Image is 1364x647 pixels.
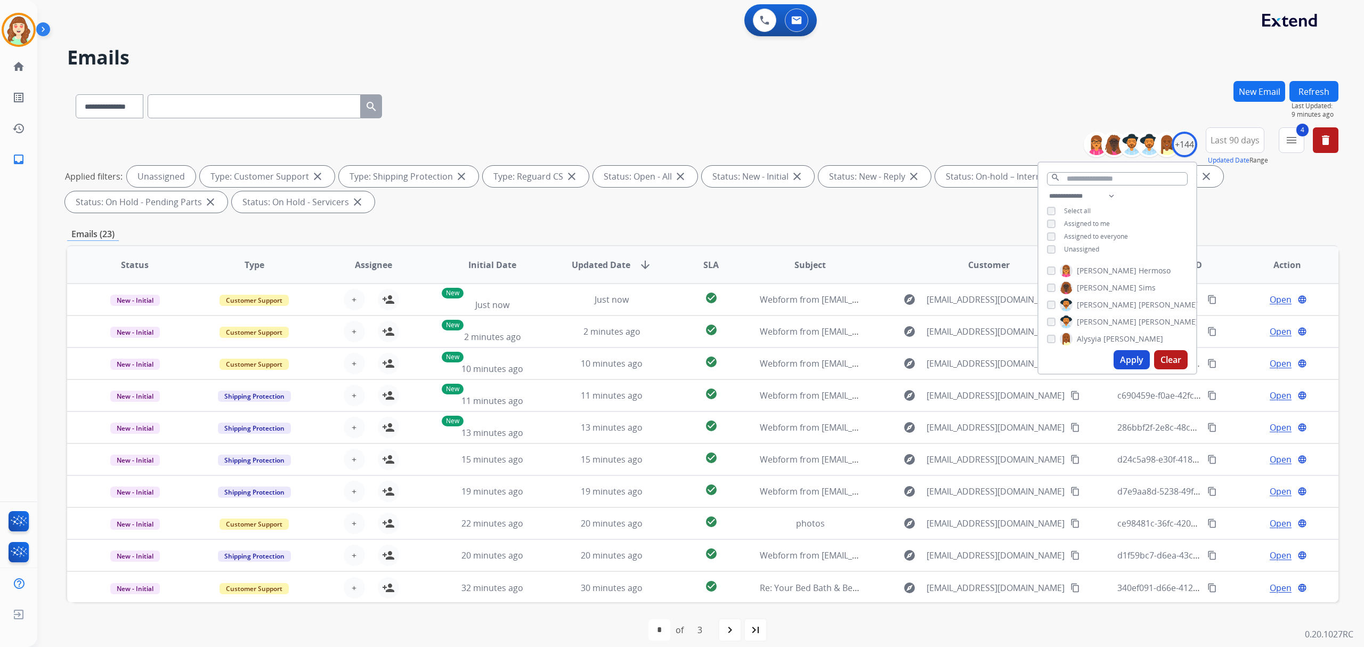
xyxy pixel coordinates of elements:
[1154,350,1188,369] button: Clear
[565,170,578,183] mat-icon: close
[461,395,523,407] span: 11 minutes ago
[705,387,718,400] mat-icon: check_circle
[1270,325,1292,338] span: Open
[461,582,523,594] span: 32 minutes ago
[1297,487,1307,496] mat-icon: language
[442,288,464,298] p: New
[927,549,1065,562] span: [EMAIL_ADDRESS][DOMAIN_NAME]
[1139,282,1156,293] span: Sims
[1297,583,1307,593] mat-icon: language
[461,363,523,375] span: 10 minutes ago
[218,455,291,466] span: Shipping Protection
[927,453,1065,466] span: [EMAIL_ADDRESS][DOMAIN_NAME]
[702,166,814,187] div: Status: New - Initial
[220,295,289,306] span: Customer Support
[705,355,718,368] mat-icon: check_circle
[927,581,1065,594] span: [EMAIL_ADDRESS][DOMAIN_NAME]
[927,389,1065,402] span: [EMAIL_ADDRESS][DOMAIN_NAME]
[1297,423,1307,432] mat-icon: language
[903,357,916,370] mat-icon: explore
[461,517,523,529] span: 22 minutes ago
[760,454,1001,465] span: Webform from [EMAIL_ADDRESS][DOMAIN_NAME] on [DATE]
[705,580,718,593] mat-icon: check_circle
[1296,124,1309,136] span: 4
[581,486,643,497] span: 19 minutes ago
[1114,350,1150,369] button: Apply
[1297,455,1307,464] mat-icon: language
[1064,206,1091,215] span: Select all
[12,153,25,166] mat-icon: inbox
[927,517,1065,530] span: [EMAIL_ADDRESS][DOMAIN_NAME]
[461,427,523,439] span: 13 minutes ago
[65,191,228,213] div: Status: On Hold - Pending Parts
[110,487,160,498] span: New - Initial
[352,389,356,402] span: +
[760,390,1001,401] span: Webform from [EMAIL_ADDRESS][DOMAIN_NAME] on [DATE]
[65,170,123,183] p: Applied filters:
[760,549,1001,561] span: Webform from [EMAIL_ADDRESS][DOMAIN_NAME] on [DATE]
[968,258,1010,271] span: Customer
[1172,132,1197,157] div: +144
[110,551,160,562] span: New - Initial
[110,391,160,402] span: New - Initial
[1064,219,1110,228] span: Assigned to me
[1207,327,1217,336] mat-icon: content_copy
[1270,453,1292,466] span: Open
[344,385,365,406] button: +
[1297,359,1307,368] mat-icon: language
[749,624,762,636] mat-icon: last_page
[1270,421,1292,434] span: Open
[220,327,289,338] span: Customer Support
[1064,232,1128,241] span: Assigned to everyone
[382,325,395,338] mat-icon: person_add
[352,357,356,370] span: +
[760,358,1001,369] span: Webform from [EMAIL_ADDRESS][DOMAIN_NAME] on [DATE]
[927,485,1065,498] span: [EMAIL_ADDRESS][DOMAIN_NAME]
[1103,334,1163,344] span: [PERSON_NAME]
[220,359,289,370] span: Customer Support
[1297,295,1307,304] mat-icon: language
[475,299,509,311] span: Just now
[818,166,931,187] div: Status: New - Reply
[1270,549,1292,562] span: Open
[903,389,916,402] mat-icon: explore
[382,517,395,530] mat-icon: person_add
[1270,517,1292,530] span: Open
[365,100,378,113] mat-icon: search
[1207,359,1217,368] mat-icon: content_copy
[1285,134,1298,147] mat-icon: menu
[382,549,395,562] mat-icon: person_add
[1064,245,1099,254] span: Unassigned
[339,166,478,187] div: Type: Shipping Protection
[1292,110,1338,119] span: 9 minutes ago
[344,481,365,502] button: +
[1207,423,1217,432] mat-icon: content_copy
[927,357,1065,370] span: [EMAIL_ADDRESS][DOMAIN_NAME]
[1305,628,1353,641] p: 0.20.1027RC
[1139,265,1171,276] span: Hermoso
[760,486,1001,497] span: Webform from [EMAIL_ADDRESS][DOMAIN_NAME] on [DATE]
[1117,390,1277,401] span: c690459e-f0ae-42fc-b64e-7724aa54299a
[461,454,523,465] span: 15 minutes ago
[12,91,25,104] mat-icon: list_alt
[1117,517,1278,529] span: ce98481c-36fc-420b-885f-daa4125b9ab0
[468,258,516,271] span: Initial Date
[1279,127,1304,153] button: 4
[1289,81,1338,102] button: Refresh
[705,515,718,528] mat-icon: check_circle
[67,47,1338,68] h2: Emails
[1117,454,1275,465] span: d24c5a98-e30f-418c-a344-c3c10dd3ff29
[12,60,25,73] mat-icon: home
[1319,134,1332,147] mat-icon: delete
[344,449,365,470] button: +
[382,485,395,498] mat-icon: person_add
[344,577,365,599] button: +
[581,390,643,401] span: 11 minutes ago
[903,517,916,530] mat-icon: explore
[1077,265,1136,276] span: [PERSON_NAME]
[760,422,1001,433] span: Webform from [EMAIL_ADDRESS][DOMAIN_NAME] on [DATE]
[110,359,160,370] span: New - Initial
[1117,549,1278,561] span: d1f59bc7-d6ea-43c6-8c89-0333f04338d0
[705,547,718,560] mat-icon: check_circle
[583,326,640,337] span: 2 minutes ago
